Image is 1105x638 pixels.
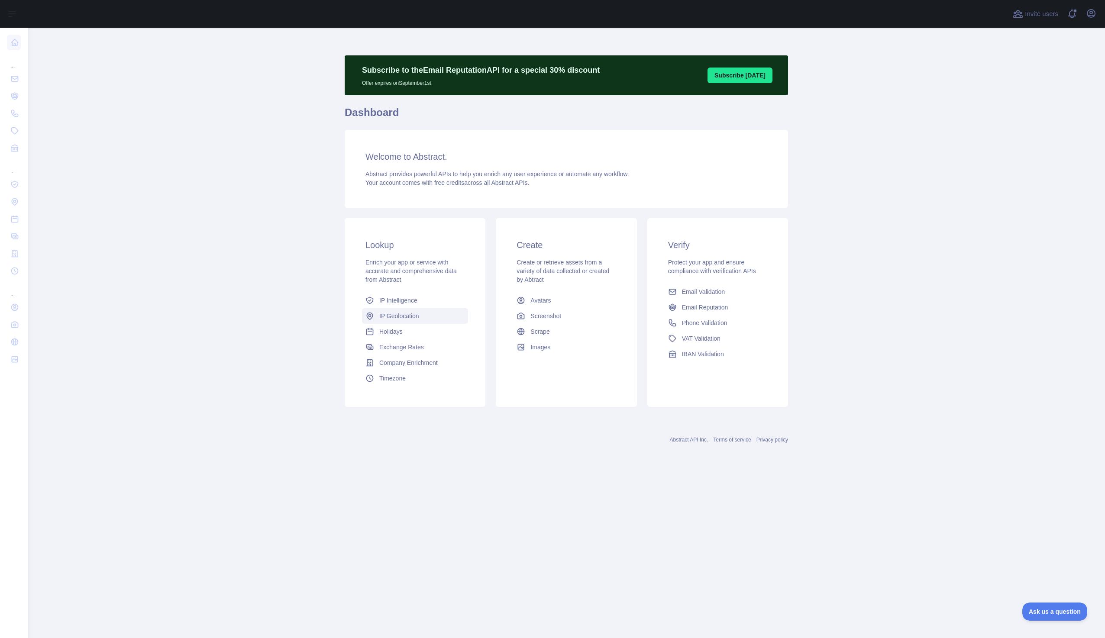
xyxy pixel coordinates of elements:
[682,350,724,358] span: IBAN Validation
[379,327,403,336] span: Holidays
[362,355,468,371] a: Company Enrichment
[365,179,529,186] span: Your account comes with across all Abstract APIs.
[379,374,406,383] span: Timezone
[362,371,468,386] a: Timezone
[513,293,619,308] a: Avatars
[513,339,619,355] a: Images
[668,259,756,274] span: Protect your app and ensure compliance with verification APIs
[1025,9,1058,19] span: Invite users
[7,52,21,69] div: ...
[513,308,619,324] a: Screenshot
[365,239,465,251] h3: Lookup
[517,259,609,283] span: Create or retrieve assets from a variety of data collected or created by Abtract
[682,303,728,312] span: Email Reputation
[517,239,616,251] h3: Create
[345,106,788,126] h1: Dashboard
[682,287,725,296] span: Email Validation
[682,334,721,343] span: VAT Validation
[362,76,600,87] p: Offer expires on September 1st.
[665,315,771,331] a: Phone Validation
[365,259,457,283] span: Enrich your app or service with accurate and comprehensive data from Abstract
[530,312,561,320] span: Screenshot
[362,293,468,308] a: IP Intelligence
[756,437,788,443] a: Privacy policy
[379,296,417,305] span: IP Intelligence
[379,312,419,320] span: IP Geolocation
[530,327,549,336] span: Scrape
[1011,7,1060,21] button: Invite users
[7,158,21,175] div: ...
[362,324,468,339] a: Holidays
[530,296,551,305] span: Avatars
[665,331,771,346] a: VAT Validation
[713,437,751,443] a: Terms of service
[513,324,619,339] a: Scrape
[530,343,550,351] span: Images
[362,308,468,324] a: IP Geolocation
[7,280,21,298] div: ...
[379,358,438,367] span: Company Enrichment
[362,64,600,76] p: Subscribe to the Email Reputation API for a special 30 % discount
[665,300,771,315] a: Email Reputation
[665,284,771,300] a: Email Validation
[434,179,464,186] span: free credits
[365,171,629,177] span: Abstract provides powerful APIs to help you enrich any user experience or automate any workflow.
[1022,603,1088,621] iframe: Toggle Customer Support
[665,346,771,362] a: IBAN Validation
[362,339,468,355] a: Exchange Rates
[668,239,767,251] h3: Verify
[365,151,767,163] h3: Welcome to Abstract.
[670,437,708,443] a: Abstract API Inc.
[708,68,772,83] button: Subscribe [DATE]
[379,343,424,351] span: Exchange Rates
[682,319,727,327] span: Phone Validation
